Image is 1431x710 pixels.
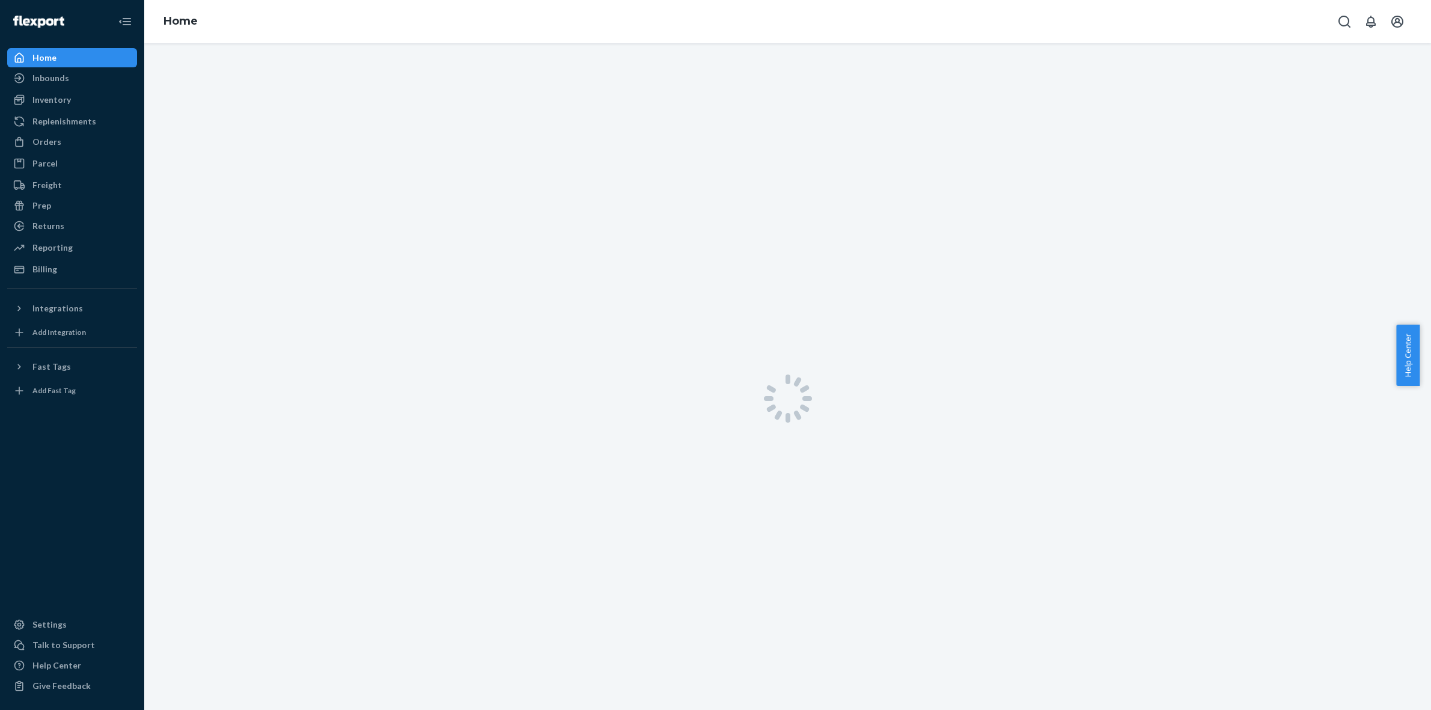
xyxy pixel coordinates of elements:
[32,639,95,651] div: Talk to Support
[13,16,64,28] img: Flexport logo
[7,132,137,151] a: Orders
[32,242,73,254] div: Reporting
[7,615,137,634] a: Settings
[7,299,137,318] button: Integrations
[32,327,86,337] div: Add Integration
[7,323,137,342] a: Add Integration
[7,381,137,400] a: Add Fast Tag
[7,357,137,376] button: Fast Tags
[7,656,137,675] a: Help Center
[7,260,137,279] a: Billing
[32,72,69,84] div: Inbounds
[7,69,137,88] a: Inbounds
[32,52,56,64] div: Home
[32,263,57,275] div: Billing
[7,176,137,195] a: Freight
[1385,10,1409,34] button: Open account menu
[32,179,62,191] div: Freight
[32,385,76,396] div: Add Fast Tag
[32,660,81,672] div: Help Center
[7,112,137,131] a: Replenishments
[7,216,137,236] a: Returns
[7,154,137,173] a: Parcel
[7,196,137,215] a: Prep
[32,115,96,127] div: Replenishments
[1359,10,1383,34] button: Open notifications
[7,90,137,109] a: Inventory
[32,361,71,373] div: Fast Tags
[163,14,198,28] a: Home
[7,238,137,257] a: Reporting
[1332,10,1356,34] button: Open Search Box
[32,302,83,314] div: Integrations
[32,94,71,106] div: Inventory
[7,48,137,67] a: Home
[32,220,64,232] div: Returns
[7,676,137,696] button: Give Feedback
[113,10,137,34] button: Close Navigation
[154,4,207,39] ol: breadcrumbs
[32,619,67,631] div: Settings
[32,200,51,212] div: Prep
[32,680,91,692] div: Give Feedback
[1396,325,1420,386] button: Help Center
[32,136,61,148] div: Orders
[32,158,58,170] div: Parcel
[7,635,137,655] a: Talk to Support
